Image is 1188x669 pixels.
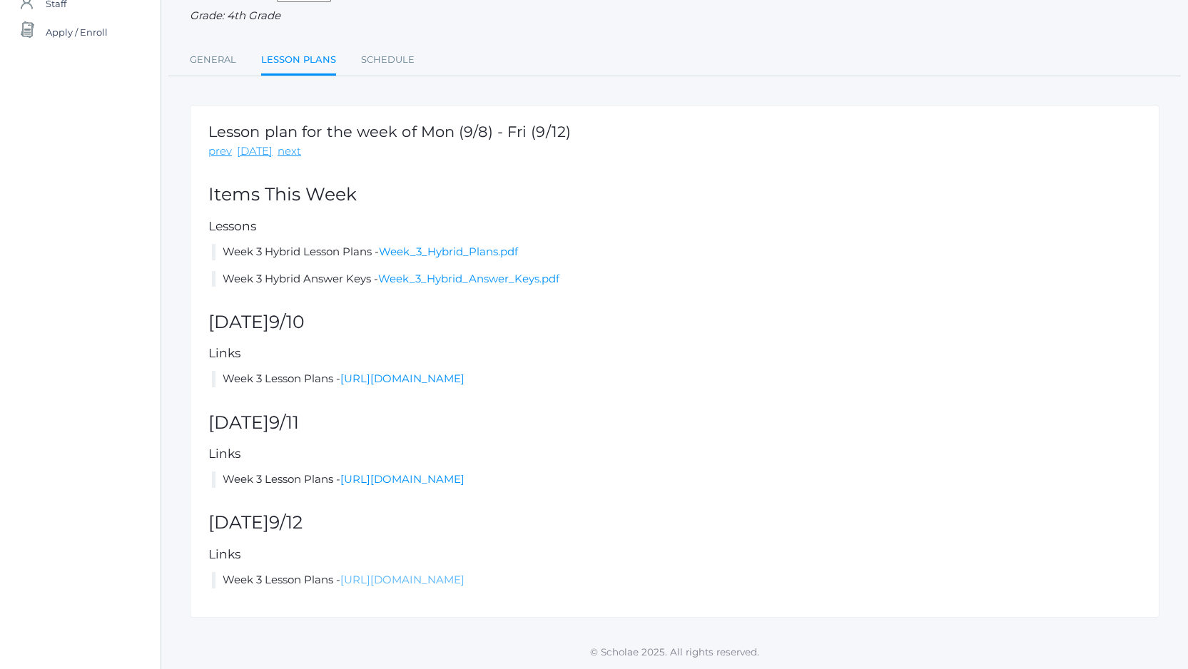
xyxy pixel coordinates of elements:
[378,272,559,285] a: Week_3_Hybrid_Answer_Keys.pdf
[208,447,1141,461] h5: Links
[208,413,1141,433] h2: [DATE]
[379,245,518,258] a: Week_3_Hybrid_Plans.pdf
[46,18,108,46] span: Apply / Enroll
[208,220,1141,233] h5: Lessons
[340,573,464,586] a: [URL][DOMAIN_NAME]
[212,471,1141,488] li: Week 3 Lesson Plans -
[212,572,1141,588] li: Week 3 Lesson Plans -
[361,46,415,74] a: Schedule
[190,46,236,74] a: General
[212,271,1141,287] li: Week 3 Hybrid Answer Keys -
[269,511,303,533] span: 9/12
[208,312,1141,332] h2: [DATE]
[261,46,336,76] a: Lesson Plans
[190,8,1159,24] div: Grade: 4th Grade
[340,372,464,385] a: [URL][DOMAIN_NAME]
[269,311,305,332] span: 9/10
[212,371,1141,387] li: Week 3 Lesson Plans -
[237,143,273,160] a: [DATE]
[208,185,1141,205] h2: Items This Week
[161,645,1188,659] p: © Scholae 2025. All rights reserved.
[269,412,299,433] span: 9/11
[208,513,1141,533] h2: [DATE]
[278,143,301,160] a: next
[208,143,232,160] a: prev
[208,123,571,140] h1: Lesson plan for the week of Mon (9/8) - Fri (9/12)
[208,347,1141,360] h5: Links
[340,472,464,486] a: [URL][DOMAIN_NAME]
[212,244,1141,260] li: Week 3 Hybrid Lesson Plans -
[208,548,1141,561] h5: Links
